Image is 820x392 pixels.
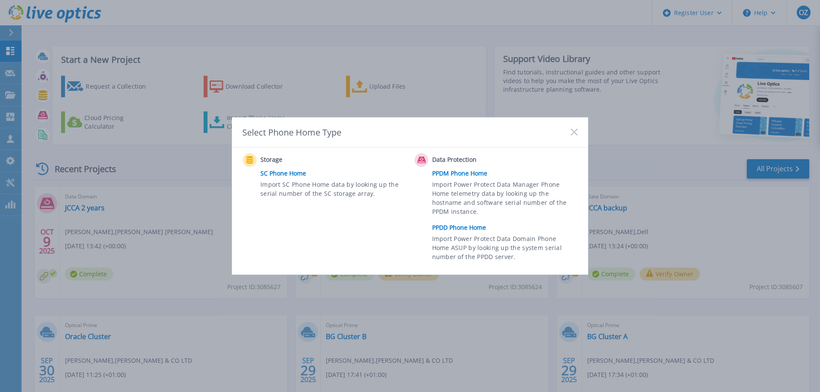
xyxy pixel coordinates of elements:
[432,180,576,219] span: Import Power Protect Data Manager Phone Home telemetry data by looking up the hostname and softwa...
[432,234,576,264] span: Import Power Protect Data Domain Phone Home ASUP by looking up the system serial number of the PP...
[432,167,582,180] a: PPDM Phone Home
[260,155,346,165] span: Storage
[260,180,404,200] span: Import SC Phone Home data by looking up the serial number of the SC storage array.
[260,167,410,180] a: SC Phone Home
[242,127,342,138] div: Select Phone Home Type
[432,221,582,234] a: PPDD Phone Home
[432,155,518,165] span: Data Protection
